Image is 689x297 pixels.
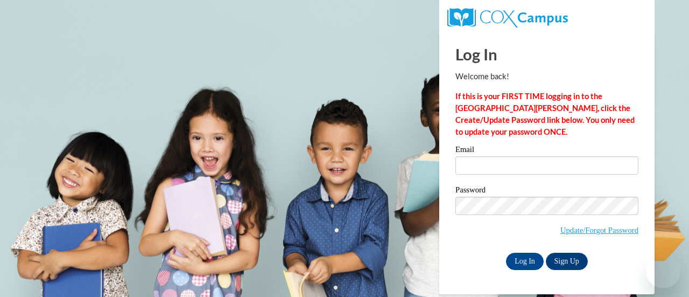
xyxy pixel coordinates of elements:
p: Welcome back! [455,71,638,82]
img: COX Campus [447,8,568,27]
strong: If this is your FIRST TIME logging in to the [GEOGRAPHIC_DATA][PERSON_NAME], click the Create/Upd... [455,92,635,136]
label: Password [455,186,638,197]
h1: Log In [455,43,638,65]
iframe: Button to launch messaging window [646,254,680,288]
input: Log In [506,253,544,270]
a: Sign Up [546,253,588,270]
a: Update/Forgot Password [560,226,638,234]
label: Email [455,146,638,156]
